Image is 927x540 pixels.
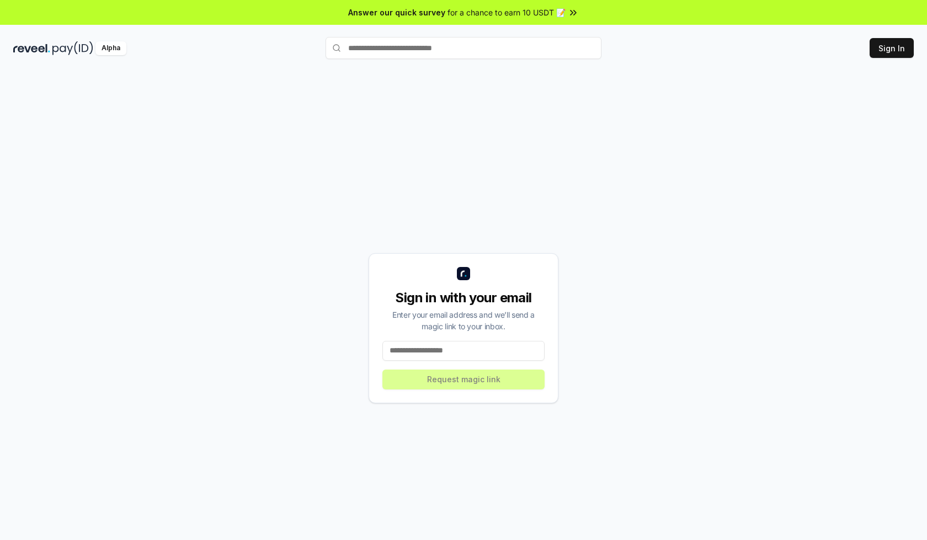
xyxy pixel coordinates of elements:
[13,41,50,55] img: reveel_dark
[382,289,545,307] div: Sign in with your email
[348,7,445,18] span: Answer our quick survey
[95,41,126,55] div: Alpha
[870,38,914,58] button: Sign In
[447,7,566,18] span: for a chance to earn 10 USDT 📝
[52,41,93,55] img: pay_id
[382,309,545,332] div: Enter your email address and we’ll send a magic link to your inbox.
[457,267,470,280] img: logo_small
